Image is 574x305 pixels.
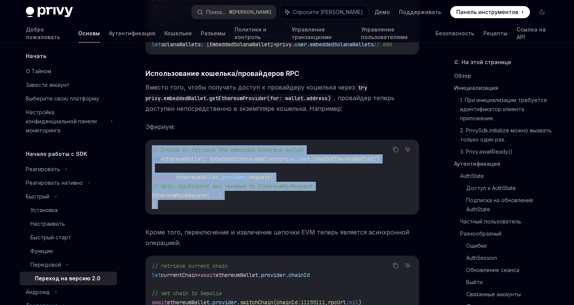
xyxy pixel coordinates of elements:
span: let [152,41,161,48]
a: Разнообразный [460,228,554,240]
a: Частный пользователь [460,215,554,228]
span: // retrieve current chain [152,263,228,269]
span: ( [207,192,210,199]
a: Переход на версию 2.0 [20,272,117,285]
a: AuthSession [466,252,554,264]
font: Поддерживать [399,9,441,15]
span: privy. [279,156,298,162]
font: Рецепты [483,30,508,36]
a: Обновление сеанса [466,264,554,276]
span: = [197,272,200,278]
span: () [374,156,380,162]
a: Основы [78,24,100,42]
a: Настраивать [20,217,117,231]
font: Управление транзакциями [292,26,332,40]
a: Выберите свою платформу [20,92,117,105]
font: Аутентификация [454,160,500,167]
font: ⌘ [229,9,233,15]
font: Ошибки [466,242,487,249]
a: Управление транзакциями [292,24,352,42]
a: Обзор [454,70,554,82]
font: Начало работы с SDK [26,151,87,157]
font: Добро пожаловать [26,26,60,40]
button: Скопировать содержимое из блока кода [391,261,401,270]
span: let [152,156,161,162]
span: try [152,174,161,181]
a: Панель инструментов [450,6,530,18]
font: Спросите [PERSON_NAME] [293,9,363,15]
span: embeddedSolanaWallets [310,41,374,48]
a: Кошельки [164,24,192,42]
span: currentChain [161,272,197,278]
span: ethereumWallet. [216,272,261,278]
font: Вместо того, чтобы получать доступ к провайдеру кошелька через [145,83,355,91]
font: Эфириум: [145,123,175,130]
a: Выйти [466,276,554,288]
a: Ошибки [466,240,554,252]
font: Кошельки [164,30,192,36]
a: Ссылка на API [517,24,548,42]
button: Скопировать содержимое из блока кода [391,145,401,154]
font: Подписка на обновления AuthState [466,197,535,212]
a: Политики и контроль [235,24,282,42]
span: . [285,272,289,278]
font: Панель инструментов [456,9,518,15]
span: ) [219,192,222,199]
a: Подписка на обновления AuthState [466,194,554,215]
font: Установка [30,207,58,213]
a: Управление пользователями [361,24,427,42]
font: Обзор [454,72,471,79]
font: [PERSON_NAME] [233,9,271,15]
span: . [307,41,310,48]
a: Безопасность [435,24,474,42]
span: await [161,174,176,181]
font: 2. PrivySdk.initialize можно вызвать только один раз. [460,127,553,143]
font: Быстрый [26,193,49,200]
font: Настраивать [30,220,65,227]
a: Доступ к AuthState [466,182,554,194]
button: Спросите [PERSON_NAME] [280,5,368,19]
font: На этой странице [462,59,511,65]
span: . [246,174,249,181]
span: privy. [276,41,295,48]
a: Связанные аккаунты [466,288,554,300]
span: ethereumWallet: EmbeddedEthereumWallet [161,156,276,162]
font: Аутентификация [109,30,155,36]
font: Реагировать нативно [26,179,83,186]
a: Инициализация [454,82,554,94]
span: request [249,174,270,181]
span: ( [270,174,273,181]
span: = [276,156,279,162]
font: Переход на версию 2.0 [35,275,101,281]
span: ethereumWallet. [176,174,222,181]
a: 3. Privy.awaitReady() [460,146,554,158]
font: Настройка конфиденциальной панели мониторинга [26,109,97,134]
span: . [310,156,313,162]
a: 2. PrivySdk.initialize можно вызвать только один раз. [460,124,554,146]
font: AuthState [460,173,484,179]
font: Инициализация [454,85,498,91]
a: Рецепты [483,24,508,42]
span: provider [261,272,285,278]
span: ) [152,201,155,208]
font: Андроид [26,289,50,295]
img: темный логотип [26,7,73,17]
a: Аутентификация [454,158,554,170]
span: = [273,41,276,48]
font: Поиск... [206,9,225,15]
font: Использование кошелька/провайдеров RPC [145,69,299,77]
span: createEthereumWallet [313,156,374,162]
button: Спросите ИИ [403,261,413,270]
font: О Тайном [26,68,51,74]
a: Установка [20,203,117,217]
a: Поддерживать [399,8,441,16]
font: Управление пользователями [361,26,408,40]
font: Завести аккаунт [26,82,69,88]
font: Политики и контроль [235,26,266,40]
span: // set chain to Sepolia [152,290,222,297]
a: Демо [374,8,390,16]
a: Разъемы [201,24,225,42]
a: Добро пожаловать [26,24,69,42]
a: AuthState [460,170,554,182]
font: Реагировать [26,166,60,172]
